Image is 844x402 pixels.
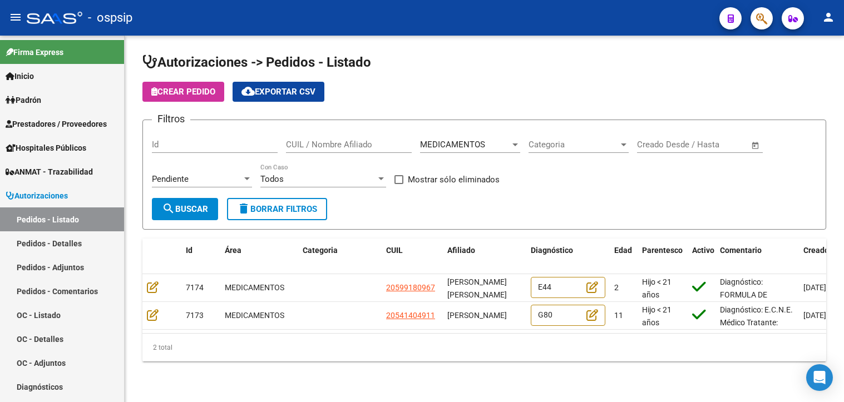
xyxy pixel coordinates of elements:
span: 2 [614,283,619,292]
span: Parentesco [642,246,683,255]
datatable-header-cell: Afiliado [443,239,526,275]
datatable-header-cell: CUIL [382,239,443,275]
span: [DATE] [803,311,826,320]
datatable-header-cell: Área [220,239,298,275]
span: Creado [803,246,829,255]
span: Diagnóstico [531,246,573,255]
datatable-header-cell: Diagnóstico [526,239,610,275]
span: - ospsip [88,6,132,30]
span: ANMAT - Trazabilidad [6,166,93,178]
span: Inicio [6,70,34,82]
span: 11 [614,311,623,320]
mat-icon: cloud_download [241,85,255,98]
button: Crear Pedido [142,82,224,102]
datatable-header-cell: Comentario [715,239,799,275]
button: Borrar Filtros [227,198,327,220]
span: 7174 [186,283,204,292]
span: Firma Express [6,46,63,58]
span: Todos [260,174,284,184]
span: Activo [692,246,714,255]
div: E44 [531,277,605,299]
span: Comentario [720,246,762,255]
span: Prestadores / Proveedores [6,118,107,130]
span: MEDICAMENTOS [225,283,284,292]
span: [DATE] [803,283,826,292]
datatable-header-cell: Edad [610,239,638,275]
div: 2 total [142,334,826,361]
span: 20541404911 [386,311,435,320]
span: Padrón [6,94,41,106]
span: Categoria [303,246,338,255]
span: [PERSON_NAME] [PERSON_NAME] [447,277,507,299]
span: Mostrar sólo eliminados [408,173,500,186]
span: Afiliado [447,246,475,255]
span: CUIL [386,246,403,255]
mat-icon: search [162,202,175,215]
span: Categoria [529,140,619,150]
div: Open Intercom Messenger [806,364,833,391]
span: 20599180967 [386,283,435,292]
span: MEDICAMENTOS [225,311,284,320]
span: Borrar Filtros [237,204,317,214]
span: [PERSON_NAME] [447,311,507,320]
span: Crear Pedido [151,87,215,97]
button: Open calendar [749,139,762,152]
datatable-header-cell: Activo [688,239,715,275]
span: Autorizaciones [6,190,68,202]
span: MEDICAMENTOS [420,140,485,150]
span: Edad [614,246,632,255]
datatable-header-cell: Parentesco [638,239,688,275]
span: Área [225,246,241,255]
span: Hijo < 21 años [642,277,672,299]
span: Pendiente [152,174,189,184]
mat-icon: menu [9,11,22,24]
input: Fecha inicio [637,140,682,150]
mat-icon: person [822,11,835,24]
datatable-header-cell: Categoria [298,239,382,275]
datatable-header-cell: Id [181,239,220,275]
button: Exportar CSV [233,82,324,102]
button: Buscar [152,198,218,220]
span: Buscar [162,204,208,214]
div: G80 [531,305,605,326]
span: Exportar CSV [241,87,315,97]
h3: Filtros [152,111,190,127]
span: Hospitales Públicos [6,142,86,154]
span: Hijo < 21 años [642,305,672,327]
span: Autorizaciones -> Pedidos - Listado [142,54,371,70]
span: 7173 [186,311,204,320]
mat-icon: delete [237,202,250,215]
span: Id [186,246,193,255]
input: Fecha fin [692,140,746,150]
